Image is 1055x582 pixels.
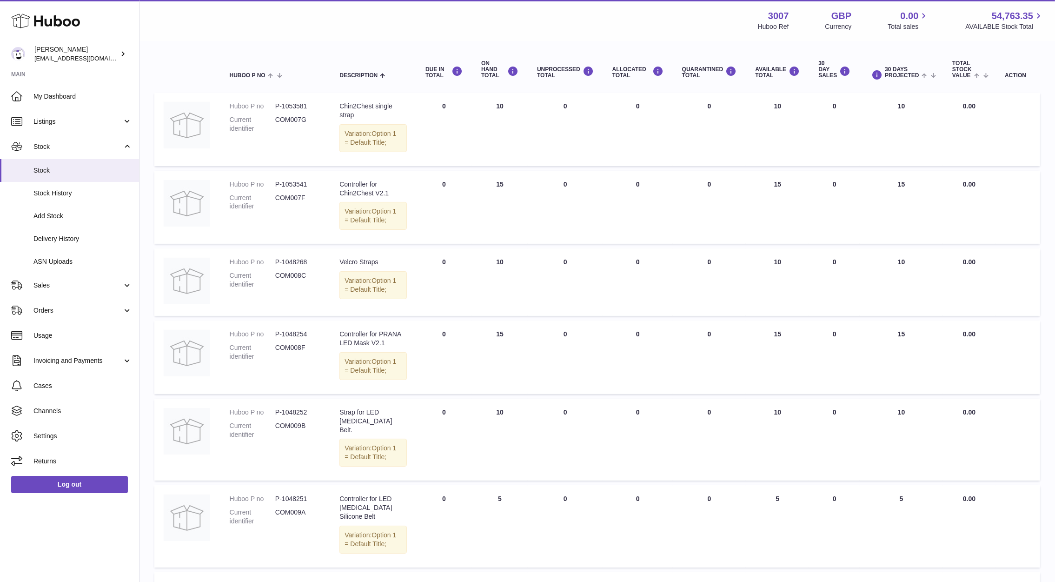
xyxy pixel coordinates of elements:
span: Total sales [888,22,929,31]
dt: Huboo P no [230,330,275,339]
img: product image [164,495,210,541]
div: DUE IN TOTAL [425,66,463,79]
div: Velcro Straps [339,258,407,267]
td: 0 [528,171,603,244]
td: 10 [746,248,809,316]
span: 0.00 [963,102,975,110]
span: Total stock value [952,60,972,79]
div: UNPROCESSED Total [537,66,594,79]
td: 0 [603,321,673,394]
td: 15 [860,321,943,394]
div: 30 DAY SALES [818,60,850,79]
td: 5 [472,485,528,567]
dd: COM007F [275,194,321,211]
span: Listings [33,117,122,126]
span: Returns [33,457,132,466]
td: 0 [528,399,603,481]
td: 15 [860,171,943,244]
span: 0 [708,330,711,338]
div: ON HAND Total [481,60,518,79]
td: 0 [809,171,860,244]
td: 0 [416,399,472,481]
img: product image [164,330,210,376]
dt: Current identifier [230,271,275,289]
div: Variation: [339,202,407,230]
span: Delivery History [33,234,132,243]
dd: COM008F [275,343,321,361]
a: Log out [11,476,128,493]
span: Add Stock [33,212,132,221]
img: product image [164,408,210,455]
div: Controller for Chin2Chest V2.1 [339,180,407,198]
dd: COM008C [275,271,321,289]
dd: P-1048252 [275,408,321,417]
span: Description [339,73,378,79]
span: My Dashboard [33,92,132,101]
td: 0 [603,93,673,166]
dd: P-1053581 [275,102,321,111]
td: 5 [746,485,809,567]
div: QUARANTINED Total [682,66,737,79]
span: 0.00 [963,181,975,188]
div: Strap for LED [MEDICAL_DATA] Belt. [339,408,407,435]
div: Variation: [339,352,407,380]
span: Stock History [33,189,132,198]
dd: P-1048251 [275,495,321,503]
dd: P-1048254 [275,330,321,339]
td: 15 [746,321,809,394]
span: Cases [33,381,132,390]
dt: Huboo P no [230,408,275,417]
div: Chin2Chest single strap [339,102,407,120]
span: 0.00 [963,495,975,502]
strong: 3007 [768,10,789,22]
td: 15 [746,171,809,244]
div: ALLOCATED Total [612,66,664,79]
dt: Huboo P no [230,102,275,111]
span: Option 1 = Default Title; [345,358,396,374]
span: 0 [708,408,711,416]
div: AVAILABLE Total [755,66,800,79]
div: Huboo Ref [758,22,789,31]
span: 0.00 [963,258,975,266]
span: Channels [33,407,132,415]
div: Currency [825,22,852,31]
div: Variation: [339,271,407,299]
span: [EMAIL_ADDRESS][DOMAIN_NAME] [34,54,137,62]
span: Usage [33,331,132,340]
span: Stock [33,166,132,175]
span: 0.00 [963,330,975,338]
td: 0 [416,93,472,166]
a: 54,763.35 AVAILABLE Stock Total [965,10,1044,31]
td: 0 [809,248,860,316]
td: 15 [472,171,528,244]
dt: Huboo P no [230,258,275,267]
span: Stock [33,142,122,151]
td: 0 [416,248,472,316]
span: 0 [708,495,711,502]
img: product image [164,180,210,227]
dt: Current identifier [230,421,275,439]
div: Controller for PRANA LED Mask V2.1 [339,330,407,348]
div: Variation: [339,526,407,554]
td: 0 [809,321,860,394]
span: Sales [33,281,122,290]
td: 10 [472,399,528,481]
span: Invoicing and Payments [33,356,122,365]
td: 5 [860,485,943,567]
img: bevmay@maysama.com [11,47,25,61]
td: 10 [860,248,943,316]
dd: P-1048268 [275,258,321,267]
td: 10 [860,93,943,166]
dt: Current identifier [230,194,275,211]
dt: Huboo P no [230,180,275,189]
td: 10 [472,93,528,166]
td: 10 [746,93,809,166]
td: 0 [809,399,860,481]
span: 0 [708,102,711,110]
dt: Huboo P no [230,495,275,503]
dd: COM009B [275,421,321,439]
div: Controller for LED [MEDICAL_DATA] Silicone Belt [339,495,407,521]
td: 0 [416,485,472,567]
dt: Current identifier [230,115,275,133]
img: product image [164,102,210,148]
